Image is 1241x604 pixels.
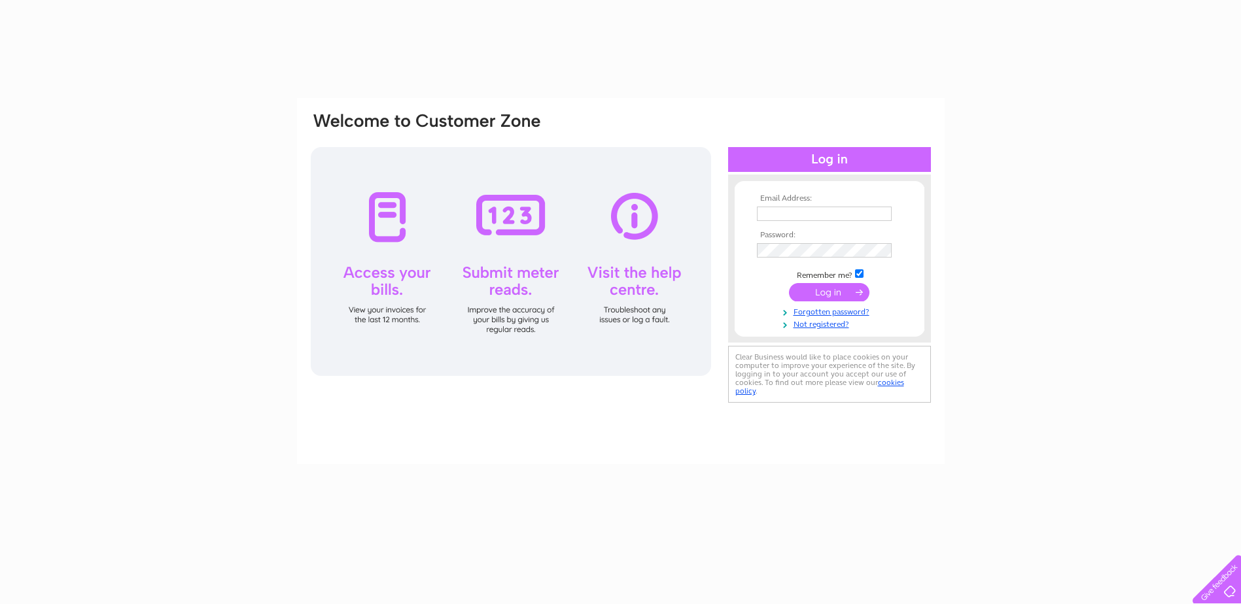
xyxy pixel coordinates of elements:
[735,378,904,395] a: cookies policy
[754,231,905,240] th: Password:
[757,305,905,317] a: Forgotten password?
[754,194,905,203] th: Email Address:
[757,317,905,329] a: Not registered?
[789,283,869,301] input: Submit
[754,267,905,280] td: Remember me?
[728,346,931,403] div: Clear Business would like to place cookies on your computer to improve your experience of the sit...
